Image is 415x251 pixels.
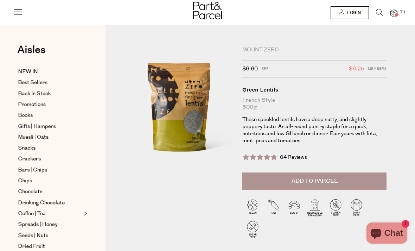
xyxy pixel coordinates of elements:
a: Muesli | Oats [18,133,82,142]
span: Login [345,10,361,16]
a: Snacks [18,144,82,152]
a: Gifts | Hampers [18,122,82,131]
div: Mount Zero [242,46,387,54]
img: P_P-ICONS-Live_Bec_V11_Gluten_Free.svg [325,197,346,218]
a: Back In Stock [18,89,82,98]
img: P_P-ICONS-Live_Bec_V11_Vegan.svg [242,197,263,218]
span: Muesli | Oats [18,133,49,142]
a: Seeds | Nuts [18,231,82,240]
button: Expand/Collapse Coffee | Tea [82,209,87,218]
button: Add to Parcel [242,172,387,190]
span: Drinking Chocolate [18,199,65,207]
span: Chips [18,177,32,185]
span: $6.60 [242,64,258,74]
span: Aisles [18,42,46,58]
a: Bars | Chips [18,166,82,174]
a: Aisles [18,45,46,62]
a: Books [18,111,82,120]
a: Spreads | Honey [18,220,82,229]
span: Best Sellers [18,79,47,87]
span: Gifts | Hampers [18,122,56,131]
a: 71 [390,10,397,17]
span: Books [18,111,33,120]
div: Green Lentils [242,86,387,93]
span: Chocolate [18,188,43,196]
a: Coffee | Tea [18,209,82,218]
span: Add to Parcel [292,177,338,185]
img: P_P-ICONS-Live_Bec_V11_Raw.svg [263,197,284,218]
span: Promotions [18,100,46,109]
span: Snacks [18,144,36,152]
span: RRP [261,64,269,74]
span: Seeds | Nuts [18,231,48,240]
span: Bars | Chips [18,166,47,174]
a: Chips [18,177,82,185]
div: French Style 500g [242,97,387,111]
span: NEW IN [18,68,38,76]
span: Back In Stock [18,89,51,98]
inbox-online-store-chat: Shopify online store chat [364,222,409,245]
span: 64 Reviews [280,154,307,161]
span: Dried Fruit [18,242,45,251]
a: Chocolate [18,188,82,196]
img: Green Lentils [127,46,232,178]
a: Crackers [18,155,82,163]
img: P_P-ICONS-Live_Bec_V11_Dairy_Free.svg [346,197,367,218]
img: P_P-ICONS-Live_Bec_V11_Recyclable_Packaging.svg [305,197,325,218]
span: 71 [398,9,407,15]
a: Best Sellers [18,79,82,87]
span: Coffee | Tea [18,209,46,218]
img: Part&Parcel [193,2,222,19]
span: Crackers [18,155,41,163]
a: NEW IN [18,68,82,76]
span: Members [368,64,387,74]
img: P_P-ICONS-Live_Bec_V11_Low_Gi.svg [284,197,305,218]
img: P_P-ICONS-Live_Bec_V11_Sugar_Free.svg [242,219,263,240]
span: $6.25 [349,64,364,74]
a: Login [331,6,369,19]
a: Drinking Chocolate [18,199,82,207]
p: These speckled lentils have a deep nutty, and slightly peppery taste. An all-round pantry staple ... [242,116,387,144]
span: Spreads | Honey [18,220,57,229]
a: Dried Fruit [18,242,82,251]
a: Promotions [18,100,82,109]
